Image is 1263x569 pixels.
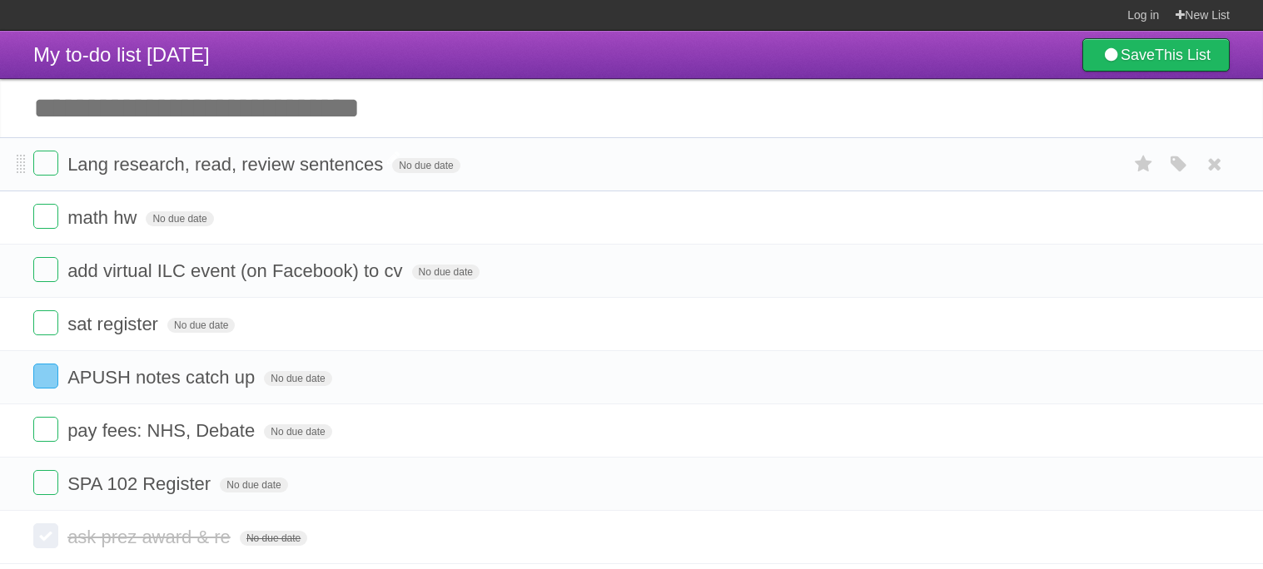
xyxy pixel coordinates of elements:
a: SaveThis List [1082,38,1230,72]
label: Done [33,204,58,229]
label: Done [33,364,58,388]
span: No due date [167,318,235,333]
span: ask prez award & re [67,527,235,547]
span: No due date [240,531,307,546]
span: Lang research, read, review sentences [67,154,387,175]
span: pay fees: NHS, Debate [67,420,259,441]
span: No due date [412,265,480,280]
label: Star task [1128,151,1160,178]
span: SPA 102 Register [67,473,215,494]
label: Done [33,257,58,282]
label: Done [33,310,58,335]
span: No due date [264,371,331,386]
label: Done [33,151,58,176]
span: No due date [392,158,460,173]
span: add virtual ILC event (on Facebook) to cv [67,260,406,281]
span: math hw [67,207,141,228]
b: This List [1155,47,1211,63]
span: sat register [67,314,162,334]
span: No due date [264,424,331,439]
span: My to-do list [DATE] [33,43,210,66]
span: APUSH notes catch up [67,367,259,388]
label: Done [33,470,58,495]
span: No due date [220,477,287,492]
label: Done [33,417,58,442]
label: Done [33,523,58,548]
span: No due date [146,211,213,226]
